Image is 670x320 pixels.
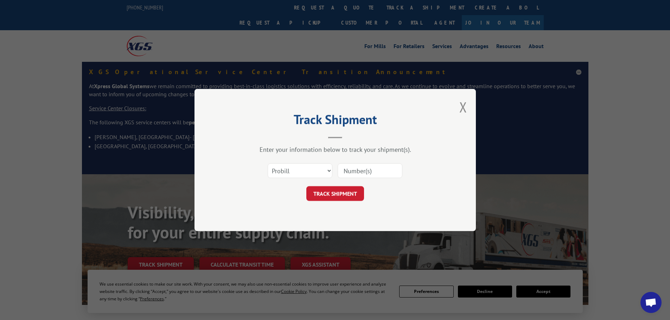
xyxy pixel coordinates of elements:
div: Enter your information below to track your shipment(s). [230,145,441,154]
h2: Track Shipment [230,115,441,128]
button: TRACK SHIPMENT [306,186,364,201]
input: Number(s) [338,163,402,178]
a: Open chat [640,292,662,313]
button: Close modal [459,98,467,116]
